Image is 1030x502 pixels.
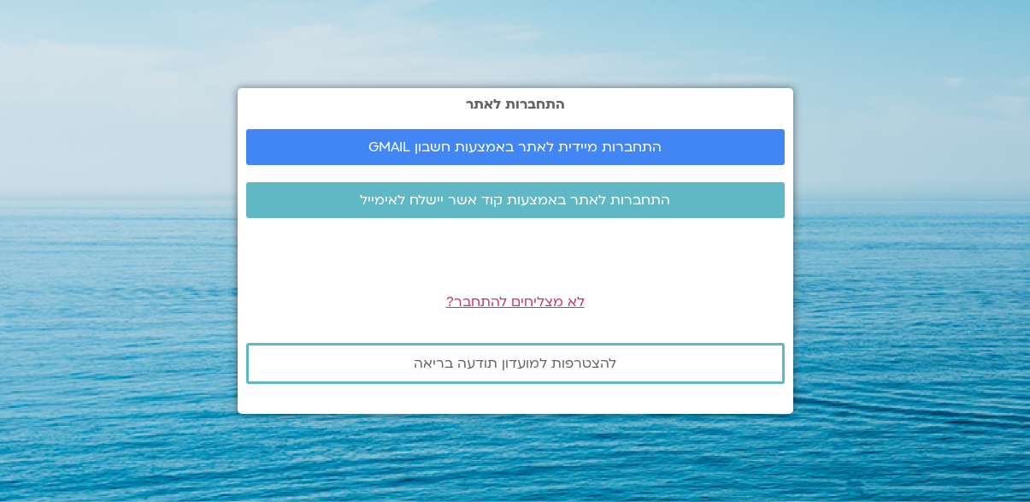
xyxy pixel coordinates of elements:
[246,129,785,165] a: התחברות מיידית לאתר באמצעות חשבון GMAIL
[446,292,585,311] a: לא מצליחים להתחבר?
[414,356,616,371] span: להצטרפות למועדון תודעה בריאה
[246,97,785,112] h2: התחברות לאתר
[246,182,785,218] a: התחברות לאתר באמצעות קוד אשר יישלח לאימייל
[360,192,670,208] span: התחברות לאתר באמצעות קוד אשר יישלח לאימייל
[368,139,662,155] span: התחברות מיידית לאתר באמצעות חשבון GMAIL
[246,343,785,384] a: להצטרפות למועדון תודעה בריאה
